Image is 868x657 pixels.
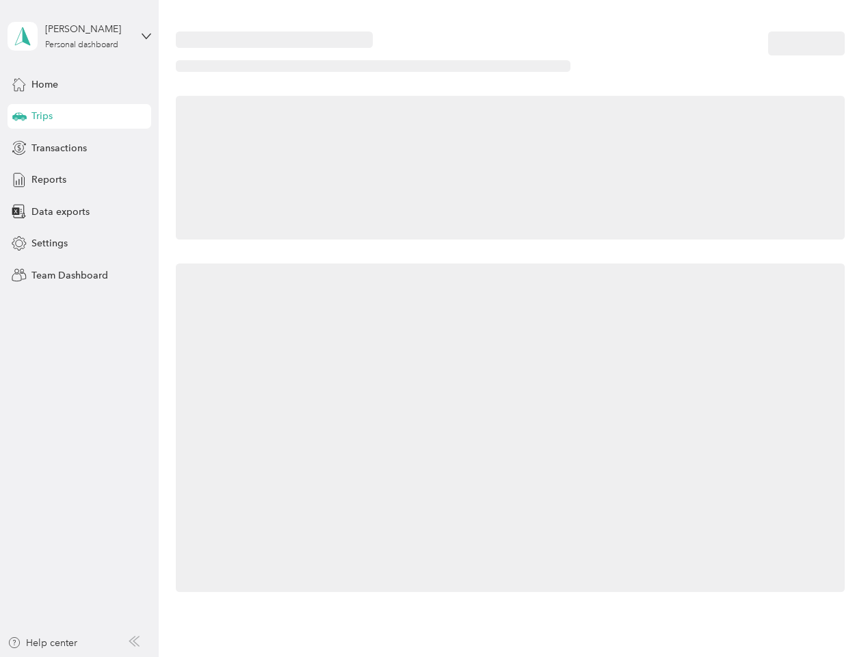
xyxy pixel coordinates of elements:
[31,109,53,123] span: Trips
[31,236,68,250] span: Settings
[31,205,90,219] span: Data exports
[31,77,58,92] span: Home
[31,268,108,283] span: Team Dashboard
[8,636,77,650] button: Help center
[45,41,118,49] div: Personal dashboard
[45,22,131,36] div: [PERSON_NAME]
[31,172,66,187] span: Reports
[31,141,87,155] span: Transactions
